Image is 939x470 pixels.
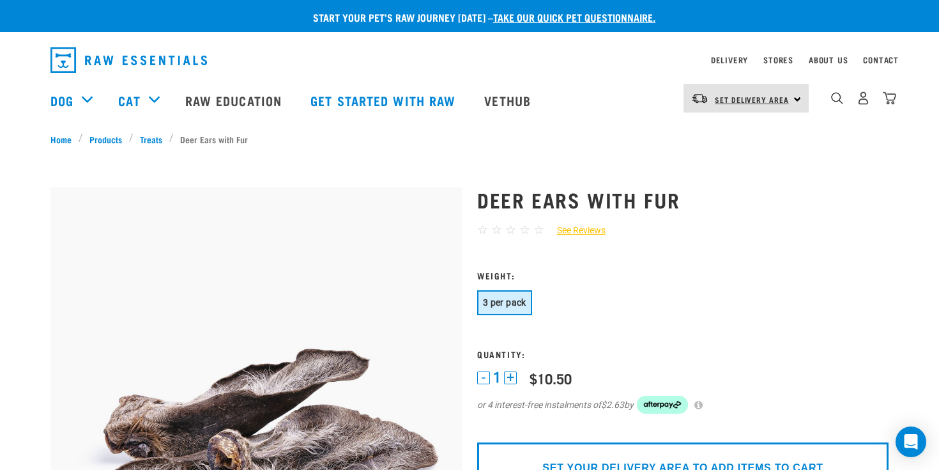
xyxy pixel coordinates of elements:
[50,132,79,146] a: Home
[477,188,889,211] h1: Deer Ears with Fur
[50,47,207,73] img: Raw Essentials Logo
[637,396,688,414] img: Afterpay
[491,223,502,237] span: ☆
[50,91,73,110] a: Dog
[809,58,848,62] a: About Us
[118,91,140,110] a: Cat
[134,132,169,146] a: Treats
[483,297,526,308] span: 3 per pack
[533,223,544,237] span: ☆
[530,370,572,386] div: $10.50
[863,58,899,62] a: Contact
[477,223,488,237] span: ☆
[298,75,471,126] a: Get started with Raw
[504,372,517,384] button: +
[471,75,547,126] a: Vethub
[715,97,789,102] span: Set Delivery Area
[172,75,298,126] a: Raw Education
[477,396,889,414] div: or 4 interest-free instalments of by
[883,91,896,105] img: home-icon@2x.png
[40,42,899,78] nav: dropdown navigation
[691,93,708,104] img: van-moving.png
[519,223,530,237] span: ☆
[763,58,793,62] a: Stores
[711,58,748,62] a: Delivery
[831,92,843,104] img: home-icon-1@2x.png
[896,427,926,457] div: Open Intercom Messenger
[857,91,870,105] img: user.png
[83,132,129,146] a: Products
[544,224,606,237] a: See Reviews
[601,398,624,412] span: $2.63
[50,132,889,146] nav: breadcrumbs
[477,270,889,280] h3: Weight:
[493,371,501,384] span: 1
[477,290,532,315] button: 3 per pack
[477,349,889,359] h3: Quantity:
[493,14,655,20] a: take our quick pet questionnaire.
[505,223,516,237] span: ☆
[477,372,490,384] button: -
